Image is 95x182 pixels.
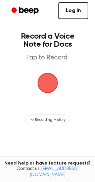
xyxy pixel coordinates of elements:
button: Beep Logo [38,73,58,93]
a: Log in [58,2,88,19]
span: Contact us [4,166,91,178]
button: Recording History [25,115,69,125]
a: Beep [7,4,45,17]
span: Recording History [35,117,65,123]
p: Tap to Record. [12,54,83,62]
h1: Record a Voice Note for Docs [12,32,83,48]
a: [EMAIL_ADDRESS][DOMAIN_NAME] [30,167,79,177]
